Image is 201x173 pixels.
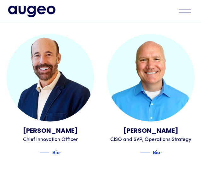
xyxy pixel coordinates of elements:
div: [PERSON_NAME] [6,127,94,136]
div: [PERSON_NAME] [107,127,195,136]
img: Kenneth Greer [6,34,94,122]
img: Blue text arrow [161,149,170,157]
img: Blue decorative line [140,149,150,157]
div: menu [174,4,196,18]
div: Bio [153,148,160,156]
div: CISO and SVP, Operations Strategy [107,136,195,143]
img: Augeo's full logo in midnight blue. [8,6,55,18]
img: Blue text arrow [60,149,70,157]
a: Kenneth Greer[PERSON_NAME]Chief Innovation OfficerBlue decorative lineBioBlue text arrow [6,34,94,156]
img: John Sirvydas [107,34,195,122]
div: Chief Innovation Officer [6,136,94,143]
div: Bio [52,148,60,156]
a: John Sirvydas[PERSON_NAME]CISO and SVP, Operations StrategyBlue decorative lineBioBlue text arrow [107,34,195,156]
a: home [5,6,55,18]
img: Blue decorative line [40,149,49,157]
